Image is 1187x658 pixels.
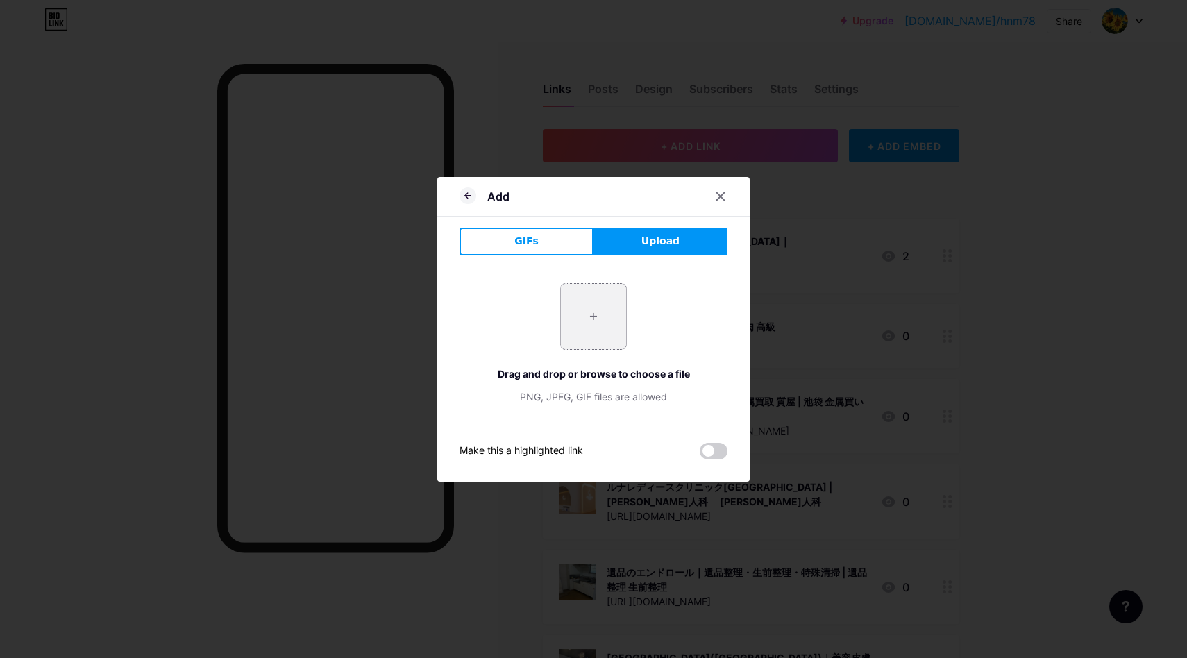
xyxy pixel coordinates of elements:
[487,188,510,205] div: Add
[460,366,727,381] div: Drag and drop or browse to choose a file
[641,234,680,248] span: Upload
[514,234,539,248] span: GIFs
[593,228,727,255] button: Upload
[460,389,727,404] div: PNG, JPEG, GIF files are allowed
[460,228,593,255] button: GIFs
[460,443,583,459] div: Make this a highlighted link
